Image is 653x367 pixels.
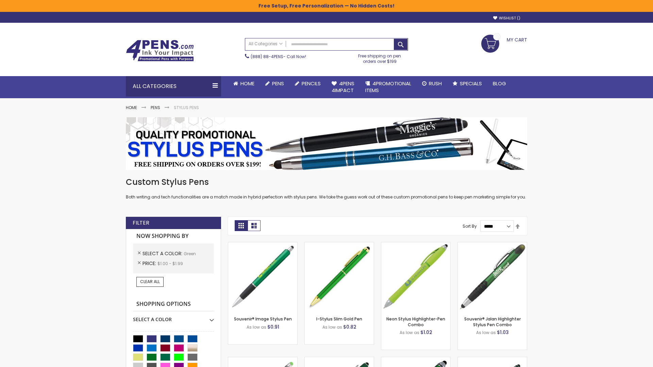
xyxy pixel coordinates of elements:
[417,76,447,91] a: Rush
[420,329,432,336] span: $1.02
[143,260,157,267] span: Price
[493,80,506,87] span: Blog
[240,80,254,87] span: Home
[381,242,450,311] img: Neon Stylus Highlighter-Pen Combo-Green
[332,80,354,94] span: 4Pens 4impact
[343,324,356,330] span: $0.82
[400,330,419,335] span: As low as
[235,220,248,231] strong: Grid
[143,250,184,257] span: Select A Color
[136,277,164,286] a: Clear All
[305,242,374,311] img: I-Stylus Slim Gold-Green
[365,80,411,94] span: 4PROMOTIONAL ITEMS
[381,242,450,248] a: Neon Stylus Highlighter-Pen Combo-Green
[463,223,477,229] label: Sort By
[302,80,321,87] span: Pencils
[476,330,496,335] span: As low as
[305,242,374,248] a: I-Stylus Slim Gold-Green
[386,316,445,327] a: Neon Stylus Highlighter-Pen Combo
[487,76,512,91] a: Blog
[133,297,214,312] strong: Shopping Options
[247,324,266,330] span: As low as
[316,316,362,322] a: I-Stylus Slim Gold Pen
[228,242,297,248] a: Souvenir® Image Stylus Pen-Green
[429,80,442,87] span: Rush
[289,76,326,91] a: Pencils
[140,279,160,284] span: Clear All
[133,311,214,323] div: Select A Color
[249,41,283,47] span: All Categories
[126,40,194,62] img: 4Pens Custom Pens and Promotional Products
[228,357,297,363] a: Islander Softy Gel with Stylus - ColorJet Imprint-Green
[493,16,520,21] a: Wishlist
[381,357,450,363] a: Kyra Pen with Stylus and Flashlight-Green
[126,177,527,188] h1: Custom Stylus Pens
[322,324,342,330] span: As low as
[272,80,284,87] span: Pens
[228,242,297,311] img: Souvenir® Image Stylus Pen-Green
[464,316,521,327] a: Souvenir® Jalan Highlighter Stylus Pen Combo
[251,54,306,59] span: - Call Now!
[458,242,527,311] img: Souvenir® Jalan Highlighter Stylus Pen Combo-Green
[326,76,360,98] a: 4Pens4impact
[126,117,527,170] img: Stylus Pens
[267,324,279,330] span: $0.91
[157,261,183,266] span: $1.00 - $1.99
[497,329,509,336] span: $1.03
[251,54,283,59] a: (888) 88-4PENS
[126,76,221,97] div: All Categories
[234,316,292,322] a: Souvenir® Image Stylus Pen
[133,229,214,243] strong: Now Shopping by
[460,80,482,87] span: Specials
[174,105,199,110] strong: Stylus Pens
[126,177,527,200] div: Both writing and tech functionalities are a match made in hybrid perfection with stylus pens. We ...
[305,357,374,363] a: Custom Soft Touch® Metal Pens with Stylus-Green
[245,38,286,50] a: All Categories
[458,242,527,248] a: Souvenir® Jalan Highlighter Stylus Pen Combo-Green
[126,105,137,110] a: Home
[151,105,160,110] a: Pens
[351,51,408,64] div: Free shipping on pen orders over $199
[458,357,527,363] a: Colter Stylus Twist Metal Pen-Green
[133,219,149,227] strong: Filter
[447,76,487,91] a: Specials
[184,251,196,257] span: Green
[360,76,417,98] a: 4PROMOTIONALITEMS
[228,76,260,91] a: Home
[260,76,289,91] a: Pens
